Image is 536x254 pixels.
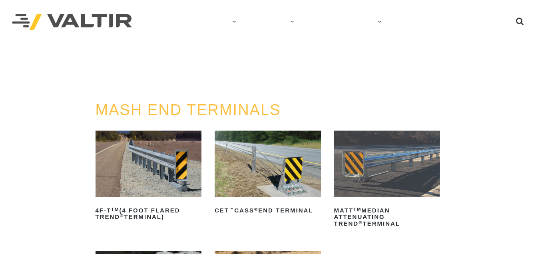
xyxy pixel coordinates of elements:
[390,14,435,30] a: CONTACT
[336,14,390,30] a: CAREERS
[96,204,202,223] h2: 4F-T (4 Foot Flared TREND Terminal)
[254,207,258,212] sup: ®
[215,204,321,217] h2: CET CASS End Terminal
[334,204,440,230] h2: MATT Median Attenuating TREND Terminal
[302,14,336,30] a: NEWS
[12,14,132,30] img: Valtir
[96,131,202,223] a: 4F-TTM(4 Foot Flared TREND®Terminal)
[353,207,361,212] sup: TM
[215,131,321,217] a: CET™CASS®End Terminal
[96,101,281,118] a: MASH END TERMINALS
[111,207,119,212] sup: TM
[120,213,124,218] sup: ®
[334,131,440,230] a: MATTTMMedian Attenuating TREND®Terminal
[244,14,302,30] a: PRODUCTS
[229,207,234,212] sup: ™
[190,14,244,30] a: COMPANY
[359,220,363,225] sup: ®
